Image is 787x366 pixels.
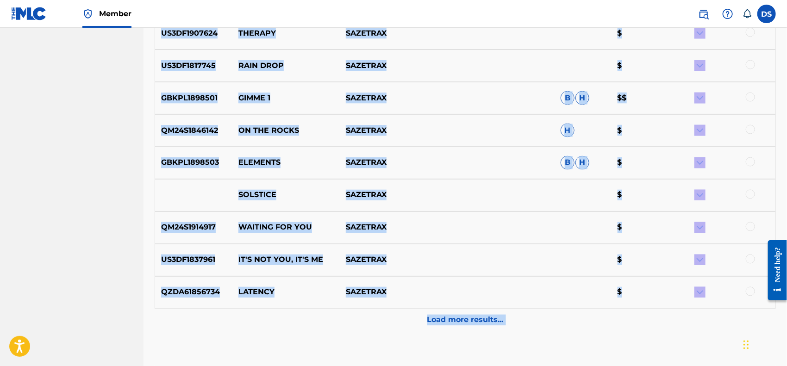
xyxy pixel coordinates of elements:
[611,222,668,233] p: $
[232,287,339,298] p: LATENCY
[232,222,339,233] p: WAITING FOR YOU
[611,254,668,266] p: $
[761,233,787,307] iframe: Resource Center
[743,9,752,19] div: Notifications
[11,7,47,20] img: MLC Logo
[694,222,706,233] img: expand
[232,157,339,168] p: ELEMENTS
[611,93,668,104] p: $$
[575,91,589,105] span: H
[232,190,339,201] p: SOLSTICE
[611,60,668,71] p: $
[232,254,339,266] p: IT'S NOT YOU, IT'S ME
[694,5,713,23] a: Public Search
[561,91,575,105] span: B
[743,331,749,359] div: Drag
[155,28,232,39] p: US3DF1907624
[694,28,706,39] img: expand
[339,28,447,39] p: SAZETRAX
[561,124,575,137] span: H
[155,287,232,298] p: QZDA61856734
[339,60,447,71] p: SAZETRAX
[155,157,232,168] p: GBKPL1898503
[339,190,447,201] p: SAZETRAX
[155,254,232,266] p: US3DF1837961
[694,125,706,136] img: expand
[611,190,668,201] p: $
[155,60,232,71] p: US3DF1817745
[698,8,709,19] img: search
[694,254,706,266] img: expand
[99,8,131,19] span: Member
[741,322,787,366] iframe: Chat Widget
[232,28,339,39] p: THERAPY
[718,5,737,23] div: Help
[339,157,447,168] p: SAZETRAX
[694,190,706,201] img: expand
[232,93,339,104] p: GIMME 1
[561,156,575,170] span: B
[694,287,706,298] img: expand
[722,8,733,19] img: help
[611,287,668,298] p: $
[575,156,589,170] span: H
[155,125,232,136] p: QM24S1846142
[611,28,668,39] p: $
[82,8,94,19] img: Top Rightsholder
[232,60,339,71] p: RAIN DROP
[339,222,447,233] p: SAZETRAX
[757,5,776,23] div: User Menu
[694,60,706,71] img: expand
[339,287,447,298] p: SAZETRAX
[694,93,706,104] img: expand
[155,93,232,104] p: GBKPL1898501
[611,125,668,136] p: $
[232,125,339,136] p: ON THE ROCKS
[339,254,447,266] p: SAZETRAX
[155,222,232,233] p: QM24S1914917
[611,157,668,168] p: $
[339,125,447,136] p: SAZETRAX
[339,93,447,104] p: SAZETRAX
[427,315,504,326] p: Load more results...
[694,157,706,168] img: expand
